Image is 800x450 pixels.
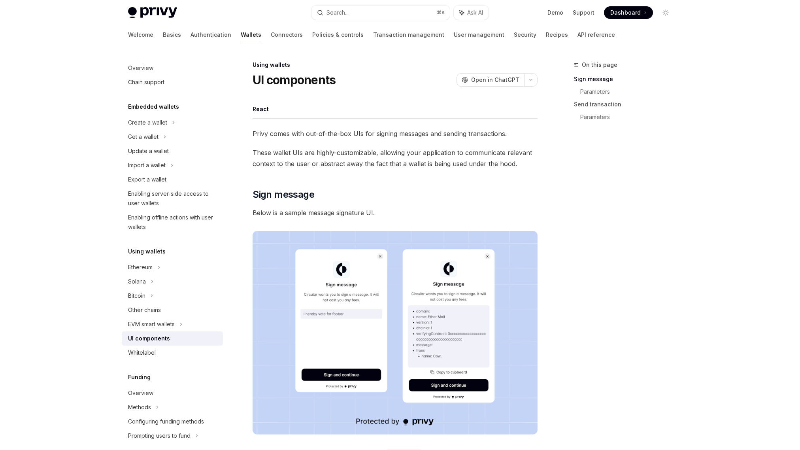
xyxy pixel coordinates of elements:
div: Create a wallet [128,118,167,127]
img: light logo [128,7,177,18]
div: Overview [128,388,153,398]
a: Transaction management [373,25,444,44]
a: Update a wallet [122,144,223,158]
a: UI components [122,331,223,346]
button: React [253,100,269,118]
div: Overview [128,63,153,73]
span: Below is a sample message signature UI. [253,207,538,218]
img: images/Sign.png [253,231,538,435]
a: Security [514,25,536,44]
div: Other chains [128,305,161,315]
button: Toggle dark mode [659,6,672,19]
a: Basics [163,25,181,44]
a: Recipes [546,25,568,44]
div: Methods [128,403,151,412]
a: Parameters [580,111,678,123]
a: Other chains [122,303,223,317]
a: Wallets [241,25,261,44]
div: Prompting users to fund [128,431,191,441]
div: Enabling offline actions with user wallets [128,213,218,232]
a: API reference [577,25,615,44]
div: Whitelabel [128,348,156,357]
button: Search...⌘K [311,6,450,20]
a: Configuring funding methods [122,414,223,429]
a: Enabling offline actions with user wallets [122,210,223,234]
div: Bitcoin [128,291,145,301]
div: Chain support [128,78,164,87]
h5: Embedded wallets [128,102,179,112]
div: Search... [326,8,349,17]
a: Policies & controls [312,25,364,44]
div: Import a wallet [128,161,166,170]
a: Demo [547,9,563,17]
span: On this page [582,60,617,70]
a: Dashboard [604,6,653,19]
span: ⌘ K [437,9,445,16]
div: Enabling server-side access to user wallets [128,189,218,208]
div: Ethereum [128,263,153,272]
button: Ask AI [454,6,489,20]
div: Update a wallet [128,146,169,156]
button: Open in ChatGPT [457,73,524,87]
a: Overview [122,386,223,400]
a: Overview [122,61,223,75]
div: UI components [128,334,170,343]
div: Using wallets [253,61,538,69]
h5: Using wallets [128,247,166,256]
a: Export a wallet [122,172,223,187]
a: Parameters [580,85,678,98]
div: Configuring funding methods [128,417,204,426]
div: Solana [128,277,146,286]
div: EVM smart wallets [128,320,175,329]
span: These wallet UIs are highly-customizable, allowing your application to communicate relevant conte... [253,147,538,169]
span: Open in ChatGPT [471,76,519,84]
div: Export a wallet [128,175,166,184]
a: Support [573,9,594,17]
a: Welcome [128,25,153,44]
a: Chain support [122,75,223,89]
div: Get a wallet [128,132,158,142]
a: Whitelabel [122,346,223,360]
a: Sign message [574,73,678,85]
h1: UI components [253,73,336,87]
a: Connectors [271,25,303,44]
a: Authentication [191,25,231,44]
span: Privy comes with out-of-the-box UIs for signing messages and sending transactions. [253,128,538,139]
span: Sign message [253,188,314,201]
span: Ask AI [467,9,483,17]
h5: Funding [128,372,151,382]
a: User management [454,25,504,44]
a: Enabling server-side access to user wallets [122,187,223,210]
span: Dashboard [610,9,641,17]
a: Send transaction [574,98,678,111]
